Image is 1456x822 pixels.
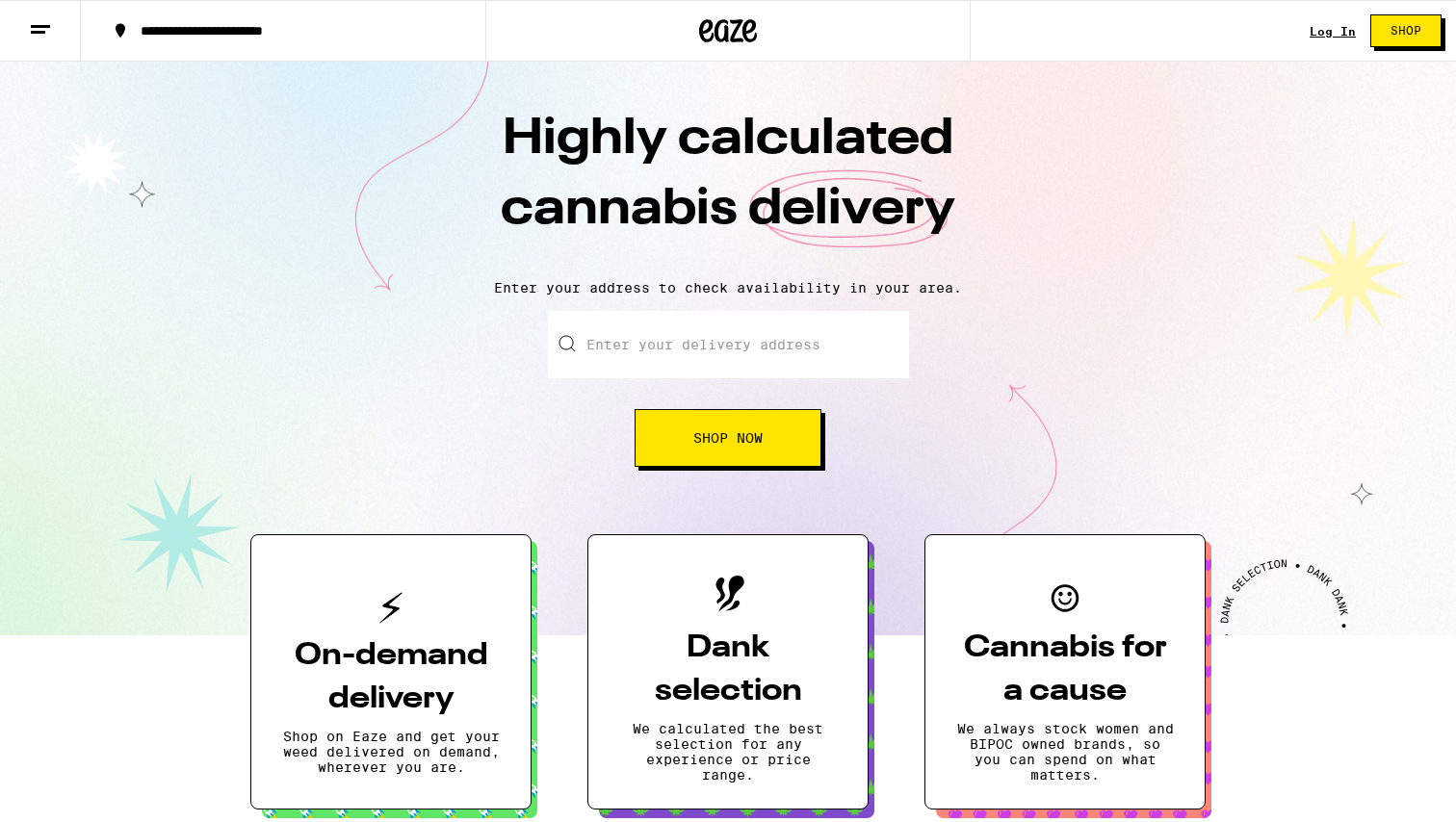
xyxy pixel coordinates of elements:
[956,627,1174,713] h3: Cannabis for a cause
[693,431,763,445] span: Shop Now
[548,311,909,378] input: Enter your delivery address
[635,409,821,467] button: Shop Now
[282,729,500,775] p: Shop on Eaze and get your weed delivered on demand, wherever you are.
[619,721,837,783] p: We calculated the best selection for any experience or price range.
[391,105,1065,265] h1: Highly calculated cannabis delivery
[1356,14,1456,47] a: Shop
[1310,25,1356,38] a: Log In
[19,280,1437,295] p: Enter your address to check availability in your area.
[619,627,837,713] h3: Dank selection
[282,634,500,721] h3: On-demand delivery
[924,534,1206,809] button: Cannabis for a causeWe always stock women and BIPOC owned brands, so you can spend on what matters.
[956,721,1174,783] p: We always stock women and BIPOC owned brands, so you can spend on what matters.
[1370,14,1442,47] button: Shop
[587,534,869,809] button: Dank selectionWe calculated the best selection for any experience or price range.
[1391,25,1421,37] span: Shop
[250,534,532,809] button: On-demand deliveryShop on Eaze and get your weed delivered on demand, wherever you are.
